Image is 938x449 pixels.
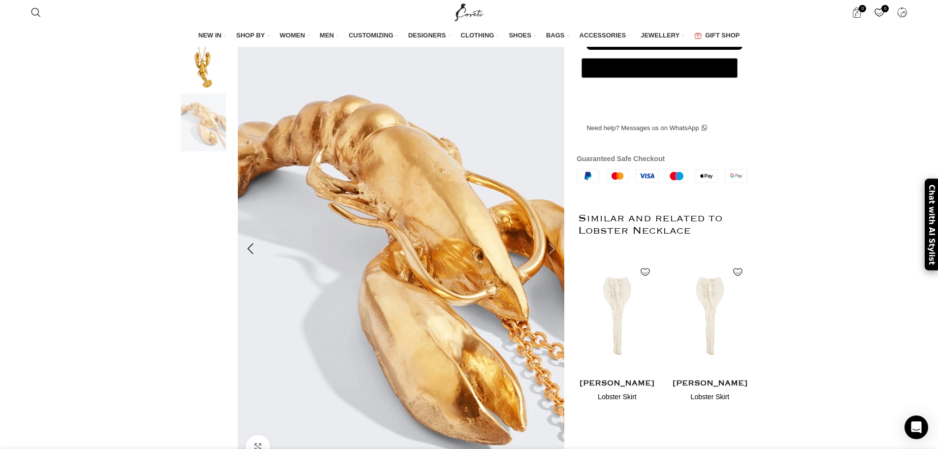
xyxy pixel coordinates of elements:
img: schiaparelli jewelry [173,94,233,151]
a: SHOES [509,26,536,46]
a: NEW IN [198,26,226,46]
span: DESIGNERS [408,31,446,40]
h4: Lobster Skirt [671,392,749,402]
span: $13970.00 [695,406,725,414]
span: WOMEN [280,31,305,40]
h4: [PERSON_NAME] [671,378,749,390]
img: Schiaparelli-Lobster-Skirt94188_nobg.png [671,257,749,375]
a: CLOTHING [461,26,499,46]
div: Main navigation [26,26,912,46]
div: Open Intercom Messenger [905,415,928,439]
a: SHOP BY [236,26,270,46]
span: BAGS [546,31,565,40]
a: DESIGNERS [408,26,451,46]
span: GIFT SHOP [705,31,740,40]
div: 1 / 2 [578,257,656,415]
a: [PERSON_NAME] Lobster Skirt $13970.00 [578,375,656,415]
div: 2 / 2 [671,257,749,415]
img: guaranteed-safe-checkout-bordered.j [577,169,747,183]
a: Need help? Messages us on WhatsApp [577,118,716,138]
strong: Guaranteed Safe Checkout [577,155,665,163]
span: JEWELLERY [641,31,679,40]
a: Site logo [453,8,485,16]
span: ACCESSORIES [580,31,626,40]
span: SHOES [509,31,531,40]
a: JEWELLERY [641,26,684,46]
span: NEW IN [198,31,222,40]
a: WOMEN [280,26,310,46]
a: [PERSON_NAME] Lobster Skirt $13970.00 [671,375,749,415]
button: Pay with GPay [582,58,738,78]
h2: Similar and related to Lobster Necklace [578,193,749,257]
img: GiftBag [694,33,702,39]
a: 0 [869,2,889,22]
a: GIFT SHOP [694,26,740,46]
a: CUSTOMIZING [349,26,398,46]
img: Schiaparelli-Lobster-Skirt26067_nobg.png [578,257,656,375]
a: 0 [846,2,867,22]
span: SHOP BY [236,31,265,40]
h4: [PERSON_NAME] [578,378,656,390]
span: $13970.00 [603,406,632,414]
a: BAGS [546,26,570,46]
span: 0 [881,5,889,12]
a: ACCESSORIES [580,26,631,46]
span: MEN [320,31,334,40]
h4: Lobster Skirt [578,392,656,402]
a: MEN [320,26,339,46]
a: Search [26,2,46,22]
span: CLOTHING [461,31,494,40]
div: My Wishlist [869,2,889,22]
span: CUSTOMIZING [349,31,393,40]
iframe: Фрейм кнопок защищенного ускоренного оформления заказа [580,83,740,106]
span: 0 [859,5,866,12]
